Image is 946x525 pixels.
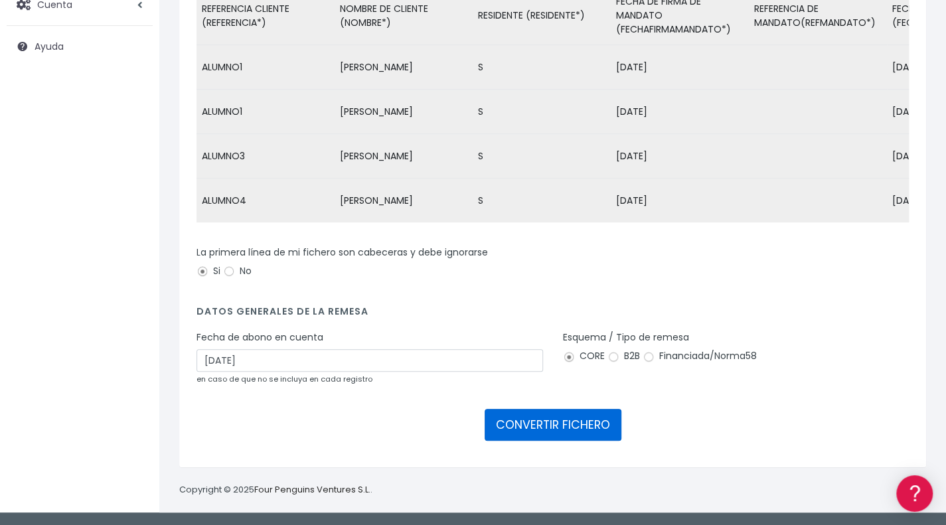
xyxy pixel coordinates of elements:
[643,349,757,363] label: Financiada/Norma58
[13,263,252,276] div: Facturación
[197,90,335,134] td: ALUMNO1
[13,147,252,159] div: Convertir ficheros
[13,209,252,230] a: Videotutoriales
[197,134,335,179] td: ALUMNO3
[183,382,256,395] a: POWERED BY ENCHANT
[13,188,252,209] a: Problemas habituales
[335,134,473,179] td: [PERSON_NAME]
[13,355,252,378] button: Contáctanos
[335,45,473,90] td: [PERSON_NAME]
[611,134,749,179] td: [DATE]
[197,264,220,278] label: Si
[197,45,335,90] td: ALUMNO1
[335,90,473,134] td: [PERSON_NAME]
[197,179,335,223] td: ALUMNO4
[13,339,252,360] a: API
[35,40,64,53] span: Ayuda
[7,33,153,60] a: Ayuda
[611,90,749,134] td: [DATE]
[485,409,621,441] button: CONVERTIR FICHERO
[254,483,370,496] a: Four Penguins Ventures S.L.
[197,331,323,344] label: Fecha de abono en cuenta
[563,331,689,344] label: Esquema / Tipo de remesa
[611,179,749,223] td: [DATE]
[335,179,473,223] td: [PERSON_NAME]
[13,285,252,305] a: General
[563,349,605,363] label: CORE
[473,45,611,90] td: S
[223,264,252,278] label: No
[611,45,749,90] td: [DATE]
[13,92,252,105] div: Información general
[13,319,252,331] div: Programadores
[197,374,372,384] small: en caso de que no se incluya en cada registro
[473,179,611,223] td: S
[13,168,252,188] a: Formatos
[197,246,488,260] label: La primera línea de mi fichero son cabeceras y debe ignorarse
[197,306,909,324] h4: Datos generales de la remesa
[179,483,372,497] p: Copyright © 2025 .
[607,349,640,363] label: B2B
[13,230,252,250] a: Perfiles de empresas
[13,113,252,133] a: Información general
[473,90,611,134] td: S
[473,134,611,179] td: S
